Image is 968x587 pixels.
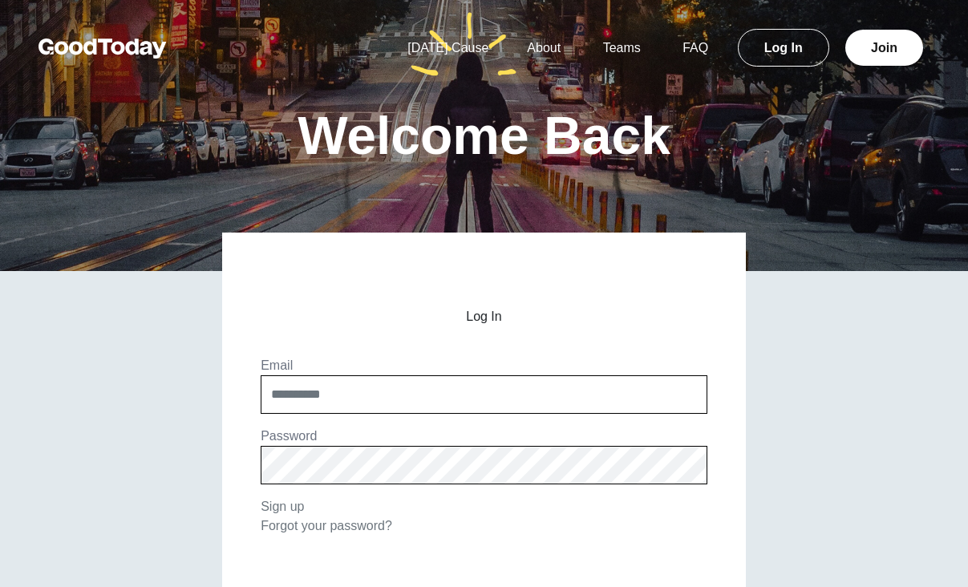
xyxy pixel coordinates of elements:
[261,519,392,532] a: Forgot your password?
[298,109,670,162] h1: Welcome Back
[261,500,304,513] a: Sign up
[261,310,707,324] h2: Log In
[584,41,660,55] a: Teams
[38,38,167,59] img: GoodToday
[261,429,317,443] label: Password
[508,41,580,55] a: About
[388,41,508,55] a: [DATE] Cause
[261,358,293,372] label: Email
[845,30,923,66] a: Join
[738,29,829,67] a: Log In
[663,41,727,55] a: FAQ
